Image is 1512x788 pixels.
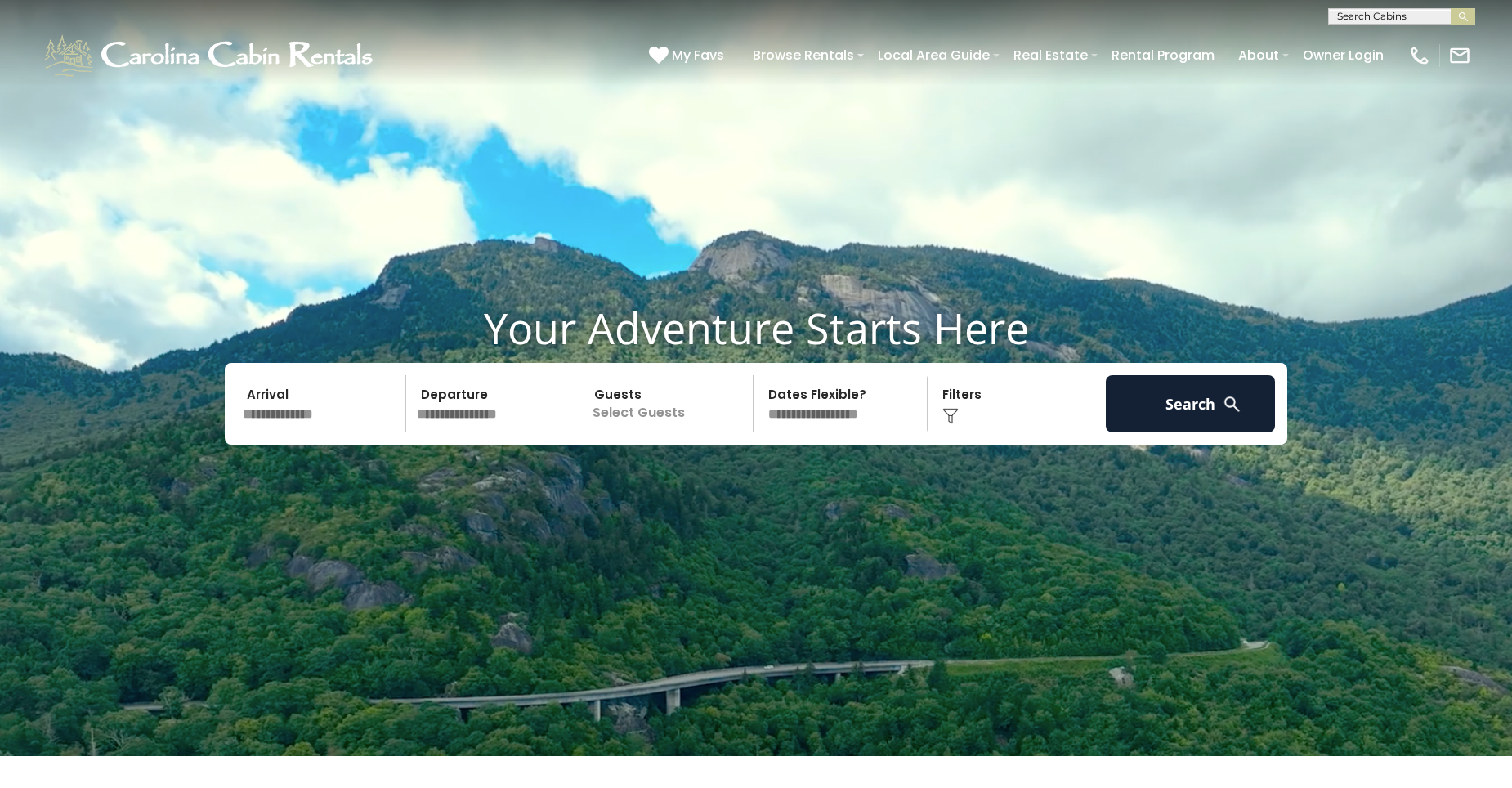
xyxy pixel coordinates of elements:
[672,45,724,65] span: My Favs
[745,41,862,69] a: Browse Rentals
[942,408,959,424] img: filter--v1.png
[41,31,380,80] img: White-1-1-2.png
[12,302,1500,353] h1: Your Adventure Starts Here
[1222,394,1242,414] img: search-regular-white.png
[1408,44,1431,67] img: phone-regular-white.png
[870,41,998,69] a: Local Area Guide
[1230,41,1287,69] a: About
[1103,41,1223,69] a: Rental Program
[1448,44,1471,67] img: mail-regular-white.png
[1005,41,1096,69] a: Real Estate
[1106,375,1275,432] button: Search
[1295,41,1392,69] a: Owner Login
[649,45,728,66] a: My Favs
[584,375,753,432] p: Select Guests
